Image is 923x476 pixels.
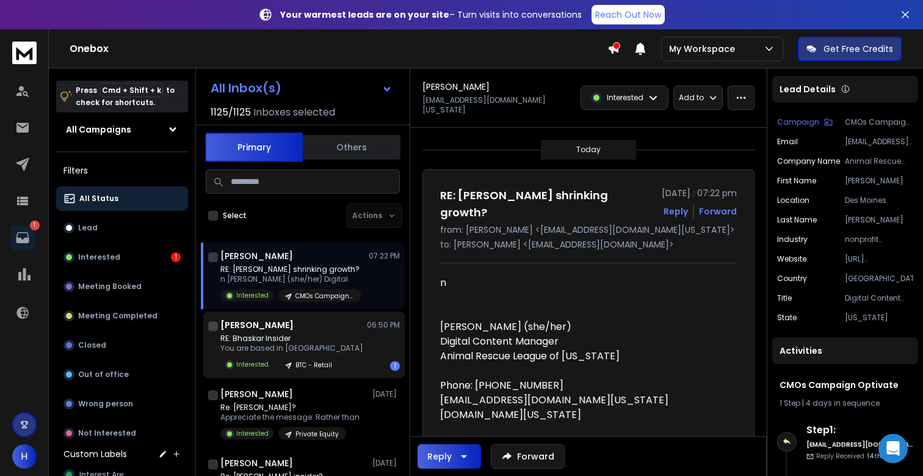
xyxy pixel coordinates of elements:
p: Digital Content Manager [845,293,913,303]
p: [PERSON_NAME] [845,176,913,186]
button: Meeting Booked [56,274,188,299]
span: 1125 / 1125 [211,105,251,120]
button: Interested1 [56,245,188,269]
p: [PERSON_NAME] [845,215,913,225]
p: Out of office [78,370,129,379]
button: All Status [56,186,188,211]
p: You are based in [GEOGRAPHIC_DATA] [220,343,363,353]
p: [GEOGRAPHIC_DATA] [845,274,913,284]
div: 1 [171,252,181,262]
div: Reply [427,450,452,463]
p: [DATE] [372,458,400,468]
p: [EMAIL_ADDRESS][DOMAIN_NAME][US_STATE] [422,95,573,115]
a: Reach Out Now [592,5,665,24]
p: Interested [78,252,120,262]
p: Private Equity [295,430,339,439]
button: H [12,444,37,469]
p: Reply Received [816,452,897,461]
button: Reply [418,444,481,469]
p: Reach Out Now [595,9,661,21]
button: Campaign [777,117,833,127]
p: industry [777,235,808,244]
span: 4 days in sequence [806,398,880,408]
p: First Name [777,176,816,186]
p: Email [777,137,798,147]
p: Lead [78,223,98,233]
p: 06:50 PM [367,320,400,330]
p: Last Name [777,215,817,225]
div: Activities [772,337,918,364]
button: Reply [664,205,688,218]
h1: All Campaigns [66,123,131,136]
button: Forward [491,444,565,469]
h1: CMOs Campaign Optivate [780,379,911,391]
p: Meeting Booked [78,282,142,291]
h1: [PERSON_NAME] [220,250,293,262]
p: [EMAIL_ADDRESS][DOMAIN_NAME][US_STATE] [845,137,913,147]
p: State [777,313,797,323]
p: Press to check for shortcuts. [76,84,175,109]
p: from: [PERSON_NAME] <[EMAIL_ADDRESS][DOMAIN_NAME][US_STATE]> [440,224,737,236]
p: Appreciate the message. Rather than [220,412,360,422]
p: Company Name [777,156,840,166]
p: My Workspace [669,43,740,55]
p: title [777,293,792,303]
h1: [PERSON_NAME] [220,319,294,331]
p: Wrong person [78,399,133,409]
h6: [EMAIL_ADDRESS][DOMAIN_NAME] [806,440,913,449]
p: Re: [PERSON_NAME]? [220,403,360,412]
button: Primary [205,133,303,162]
p: RE: Bhaskar Insider [220,334,363,343]
h1: All Inbox(s) [211,82,281,94]
div: | [780,398,911,408]
p: Animal Rescue League of [US_STATE], Inc. [845,156,913,166]
p: 07:22 PM [369,251,400,261]
h1: RE: [PERSON_NAME] shrinking growth? [440,187,654,221]
h1: [PERSON_NAME] [422,81,490,93]
h1: [PERSON_NAME] [220,388,293,400]
h6: Step 1 : [806,423,913,438]
p: Interested [236,360,269,369]
p: [URL][DOMAIN_NAME][US_STATE] [845,254,913,264]
p: Interested [236,429,269,438]
p: Campaign [777,117,819,127]
p: 1 [30,221,40,230]
div: Open Intercom Messenger [878,434,908,463]
p: n [PERSON_NAME] (she/her) Digital [220,274,361,284]
strong: Your warmest leads are on your site [280,9,449,21]
p: [DATE] [372,389,400,399]
button: Others [303,134,400,161]
p: Meeting Completed [78,311,157,321]
button: All Inbox(s) [201,76,402,100]
p: nonprofit organization management [845,235,913,244]
label: Select [223,211,247,221]
button: Closed [56,333,188,357]
h1: Onebox [70,42,607,56]
button: Get Free Credits [798,37,902,61]
p: CMOs Campaign Optivate [295,291,354,301]
p: Closed [78,340,106,350]
p: Interested [236,291,269,300]
p: Today [576,145,601,155]
h1: [PERSON_NAME] [220,457,293,469]
h3: Filters [56,162,188,179]
span: 1 Step [780,398,800,408]
span: 14th, Aug [867,452,897,461]
p: Interested [607,93,643,103]
p: CMOs Campaign Optivate [845,117,913,127]
button: Not Interested [56,421,188,445]
h3: Inboxes selected [253,105,335,120]
p: Lead Details [780,83,836,95]
button: Lead [56,216,188,240]
p: RE: [PERSON_NAME] shrinking growth? [220,265,361,274]
p: Des Moines [845,196,913,205]
img: logo [12,42,37,64]
p: All Status [79,194,118,203]
span: Cmd + Shift + k [100,83,163,97]
div: Forward [699,205,737,218]
p: Get Free Credits [823,43,893,55]
p: Not Interested [78,428,136,438]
